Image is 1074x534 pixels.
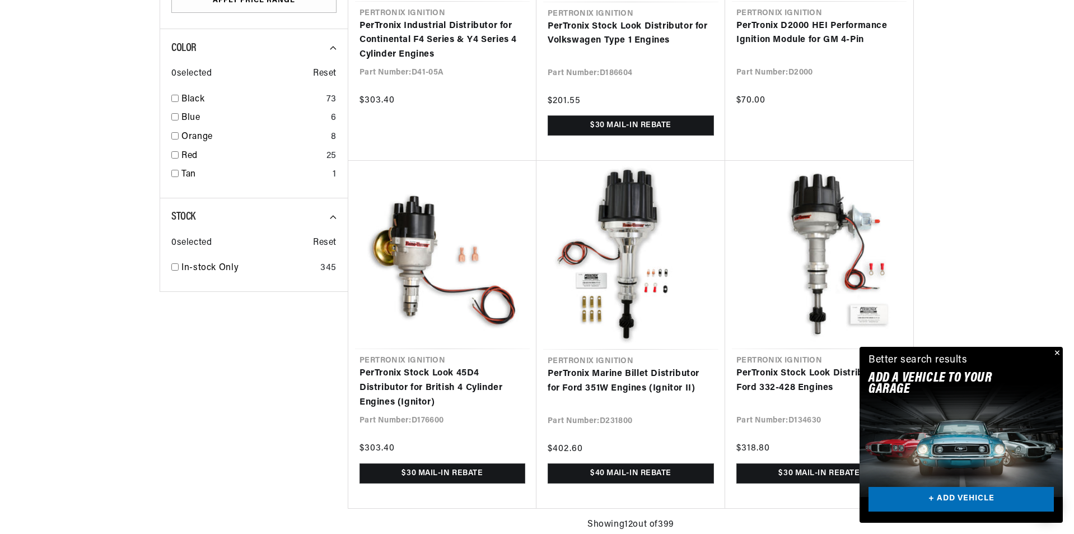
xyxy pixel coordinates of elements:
a: PerTronix Stock Look Distributor for Volkswagen Type 1 Engines [548,20,714,48]
span: Reset [313,67,337,81]
a: PerTronix D2000 HEI Performance Ignition Module for GM 4-Pin [736,19,902,48]
div: 25 [326,149,337,164]
button: Close [1049,347,1063,360]
span: Color [171,43,197,54]
div: 8 [331,130,337,145]
span: 0 selected [171,67,212,81]
h2: Add A VEHICLE to your garage [868,373,1026,396]
div: 6 [331,111,337,126]
div: 1 [333,168,337,182]
div: 73 [326,92,337,107]
span: Showing 12 out of 399 [587,518,674,532]
div: 345 [320,261,337,276]
div: Better search results [868,352,968,369]
a: PerTronix Stock Look 45D4 Distributor for British 4 Cylinder Engines (Ignitor) [359,366,525,410]
a: Black [181,92,322,107]
a: Tan [181,168,328,182]
span: Reset [313,236,337,250]
a: Red [181,149,322,164]
span: 0 selected [171,236,212,250]
span: Stock [171,211,195,222]
a: PerTronix Industrial Distributor for Continental F4 Series & Y4 Series 4 Cylinder Engines [359,19,525,62]
a: PerTronix Stock Look Distributor for Ford 332-428 Engines [736,366,902,395]
a: PerTronix Marine Billet Distributor for Ford 351W Engines (Ignitor II) [548,367,714,396]
a: Blue [181,111,326,126]
a: + ADD VEHICLE [868,487,1054,512]
a: In-stock Only [181,261,316,276]
a: Orange [181,130,326,145]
